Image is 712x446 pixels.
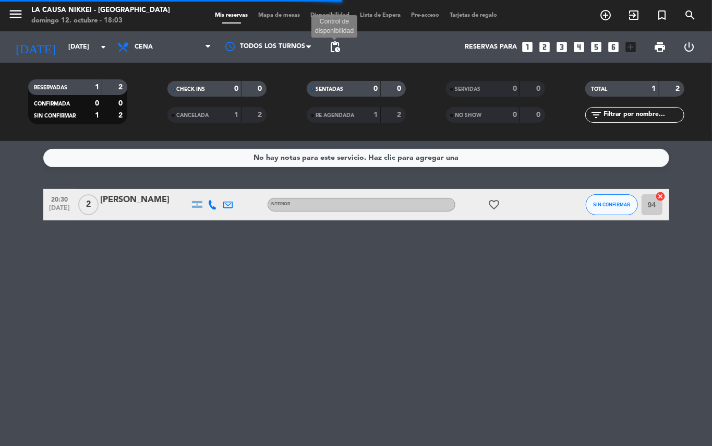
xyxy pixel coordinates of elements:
i: looks_two [538,40,552,54]
strong: 1 [95,84,99,91]
button: SIN CONFIRMAR [586,194,638,215]
span: RE AGENDADA [316,113,355,118]
span: 2 [78,194,99,215]
i: exit_to_app [627,9,640,21]
i: looks_3 [556,40,569,54]
strong: 0 [536,111,542,119]
span: INTERIOR [271,202,291,206]
span: 20:30 [47,193,73,205]
strong: 2 [397,111,403,119]
strong: 0 [234,85,238,92]
i: favorite_border [488,198,501,211]
span: TOTAL [592,87,608,92]
div: domingo 12. octubre - 18:03 [31,16,170,26]
strong: 1 [95,112,99,119]
strong: 2 [675,85,682,92]
button: menu [8,6,23,26]
strong: 0 [118,100,125,107]
span: NO SHOW [455,113,482,118]
i: looks_5 [590,40,604,54]
i: add_circle_outline [599,9,612,21]
div: LOG OUT [674,31,704,63]
span: pending_actions [329,41,341,53]
span: Tarjetas de regalo [444,13,502,18]
span: SERVIDAS [455,87,481,92]
span: Mapa de mesas [253,13,305,18]
span: Mis reservas [210,13,253,18]
strong: 2 [118,84,125,91]
i: looks_4 [573,40,586,54]
div: No hay notas para este servicio. Haz clic para agregar una [254,152,458,164]
i: turned_in_not [656,9,668,21]
span: Disponibilidad [305,13,355,18]
span: Pre-acceso [406,13,444,18]
strong: 0 [513,111,517,119]
i: menu [8,6,23,22]
strong: 0 [258,85,264,92]
i: cancel [656,191,666,202]
span: CANCELADA [177,113,209,118]
span: print [654,41,666,53]
input: Filtrar por nombre... [603,109,684,121]
i: search [684,9,696,21]
span: CONFIRMADA [34,101,70,107]
i: arrow_drop_down [97,41,110,53]
i: filter_list [590,109,603,121]
strong: 1 [234,111,238,119]
span: Reservas para [465,43,517,51]
span: [DATE] [47,205,73,217]
strong: 0 [513,85,517,92]
i: looks_6 [607,40,621,54]
strong: 2 [118,112,125,119]
strong: 0 [373,85,378,92]
strong: 1 [652,85,656,92]
strong: 1 [373,111,378,119]
strong: 2 [258,111,264,119]
i: power_settings_new [683,41,696,53]
span: Cena [135,43,153,51]
div: Control de disponibilidad [311,15,357,38]
div: La Causa Nikkei - [GEOGRAPHIC_DATA] [31,5,170,16]
i: looks_one [521,40,535,54]
i: [DATE] [8,36,63,58]
span: CHECK INS [177,87,206,92]
span: RESERVADAS [34,85,68,90]
span: SIN CONFIRMAR [593,202,630,207]
strong: 0 [397,85,403,92]
strong: 0 [95,100,99,107]
strong: 0 [536,85,542,92]
span: Lista de Espera [355,13,406,18]
span: SIN CONFIRMAR [34,113,76,119]
span: SENTADAS [316,87,344,92]
div: [PERSON_NAME] [101,193,189,207]
i: add_box [624,40,638,54]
